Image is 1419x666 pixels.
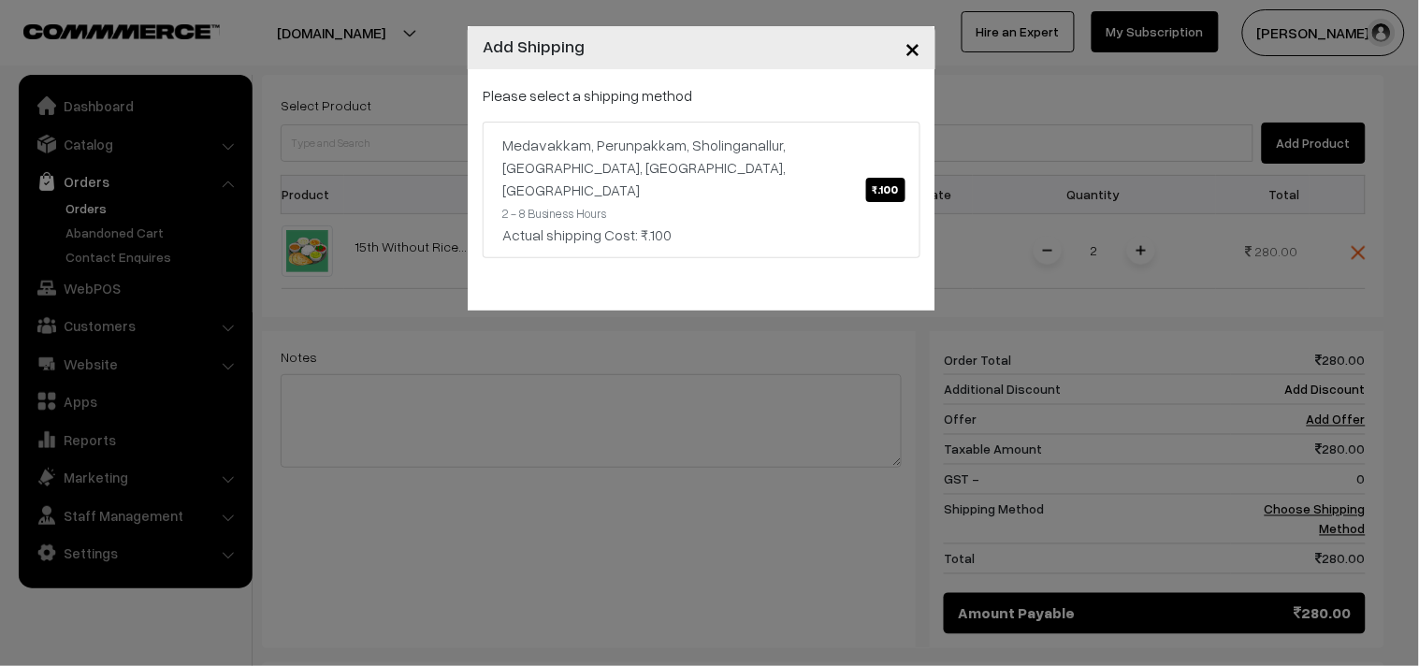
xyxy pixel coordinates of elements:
a: Medavakkam, Perunpakkam, Sholinganallur, [GEOGRAPHIC_DATA], [GEOGRAPHIC_DATA], [GEOGRAPHIC_DATA]₹... [483,122,920,258]
span: ₹.100 [866,178,905,202]
div: Medavakkam, Perunpakkam, Sholinganallur, [GEOGRAPHIC_DATA], [GEOGRAPHIC_DATA], [GEOGRAPHIC_DATA] [502,134,901,201]
div: Actual shipping Cost: ₹.100 [502,224,901,246]
h4: Add Shipping [483,34,585,59]
span: × [905,30,920,65]
p: Please select a shipping method [483,84,920,107]
small: 2 - 8 Business Hours [502,206,606,221]
button: Close [890,19,935,77]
